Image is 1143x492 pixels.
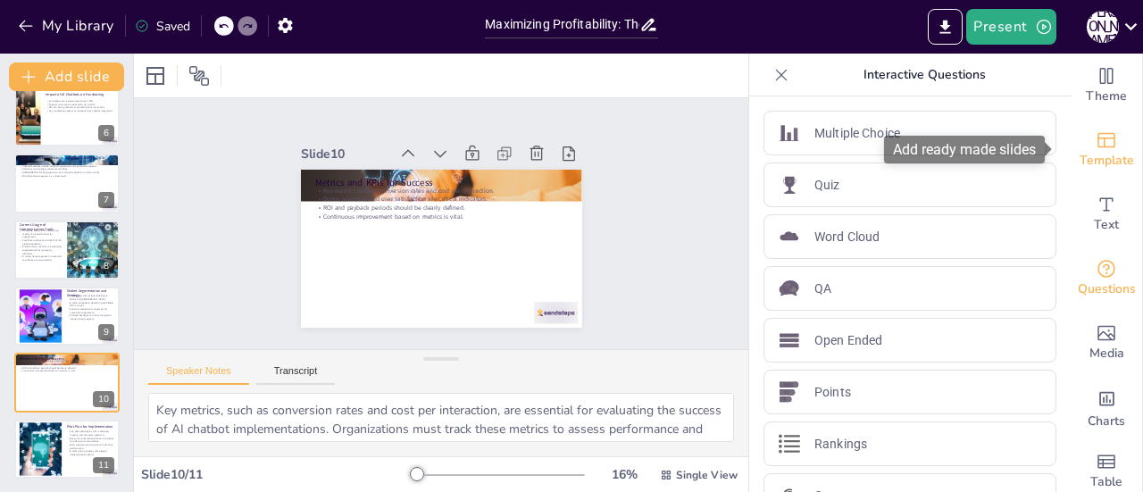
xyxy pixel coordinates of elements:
p: Misinformation response is a critical need. [20,175,114,179]
p: Continuous improvement based on metrics is vital. [20,369,114,372]
p: Email remains vital but is increasingly supplemented by messaging platforms. [20,245,62,254]
span: Theme [1086,87,1127,106]
span: Table [1090,472,1122,492]
div: 6 [98,125,114,141]
p: Metrics and KPIs for Success [319,163,571,203]
p: Key metrics include conversion rates and cost per interaction. [20,359,114,363]
p: Potential services include donation assistance and educational support. [20,165,114,169]
span: Single View [676,468,738,482]
div: 7 [98,192,114,208]
button: Present [966,9,1055,45]
div: 11 [93,457,114,473]
p: The pilot plan begins with a discovery meeting and campaign selection. [67,429,114,436]
span: Charts [1088,412,1125,431]
div: 11 [14,420,120,479]
div: 9 [98,324,114,340]
button: My Library [13,12,121,40]
p: Support costs can be reduced by up to 30%. [46,103,114,106]
p: Pilot Plan for Implementation [67,424,114,429]
img: QA icon [779,278,800,299]
p: ROI and payback periods should be clearly defined. [317,190,570,225]
p: Key fundraising seasons can benefit from chatbot integration. [46,110,114,113]
p: [DEMOGRAPHIC_DATA] supervision can increase adoption in certain niches. [20,171,114,175]
p: Donor retention and user satisfaction are critical indicators. [20,363,114,366]
p: A clear pricing strategy will support implementation efforts. [67,449,114,455]
button: Export to PowerPoint [928,9,963,45]
span: Questions [1078,279,1136,299]
p: Solutions must respect cultural sensitivities. [20,168,114,171]
div: 9 [14,287,120,346]
p: WhatsApp boasts a 98% open rate, making it a powerful tool for engagement. [20,229,62,238]
p: QA [814,279,831,298]
img: Multiple Choice icon [779,122,800,144]
p: Multiple Choice [814,124,900,143]
p: Current Usage of Communication Tools [20,222,62,232]
p: Quiz [814,176,840,195]
p: Target segments include federations, NGOs, and [DEMOGRAPHIC_DATA]. [67,295,114,301]
div: Slide 10 / 11 [141,466,413,483]
input: Insert title [485,12,638,38]
p: Cultural compliance is necessary for successful engagement. [67,308,114,314]
p: AI chatbots can increase revenue by 7-25%. [46,99,114,103]
p: Tailored packages can meet the specific needs of each segment. [67,314,114,321]
p: A multi-channel approach is essential for effective communication. [20,254,62,261]
p: Market Segmentation and Strategy [67,288,114,298]
span: Template [1080,151,1134,171]
div: Layout [141,62,170,90]
button: Transcript [256,365,336,385]
div: Saved [135,18,190,35]
div: 16 % [603,466,646,483]
div: Add images, graphics, shapes or video [1071,311,1142,375]
div: 8 [14,221,120,279]
img: Word Cloud icon [779,226,800,247]
div: Add ready made slides [884,136,1045,163]
p: Impact of AI Chatbots on Fundraising [46,92,114,97]
p: A value proposition based on quantifiable ROI is crucial. [67,301,114,307]
img: Open Ended icon [779,329,800,351]
div: 10 [14,353,120,412]
p: Word Cloud [814,228,880,246]
div: Slide 10 [308,130,397,156]
div: Add text boxes [1071,182,1142,246]
p: Rankings [814,435,867,454]
div: Change the overall theme [1071,54,1142,118]
div: Get real-time input from your audience [1071,246,1142,311]
img: Points icon [779,381,800,403]
p: Continuous improvement based on metrics is vital. [315,199,568,234]
div: 6 [14,88,120,146]
img: Rankings icon [779,433,800,454]
span: Position [188,65,210,87]
p: Open Ended [814,331,882,350]
p: Interactive Questions [796,54,1053,96]
span: Media [1089,344,1124,363]
button: Add slide [9,63,124,91]
textarea: Key metrics, such as conversion rates and cost per interaction, are essential for evaluating the ... [148,393,734,442]
span: Text [1094,215,1119,235]
img: Quiz icon [779,174,800,196]
p: Points [814,383,851,402]
div: Add charts and graphs [1071,375,1142,439]
div: Add ready made slides [1071,118,1142,182]
div: 8 [98,258,114,274]
p: Opportunities for Services in the [DEMOGRAPHIC_DATA] Community [20,155,114,165]
p: Donor retention and user satisfaction are critical indicators. [318,182,571,217]
p: Facebook reaches around 40% of the global population. [20,238,62,245]
p: ROI and payback periods should be clearly defined. [20,366,114,370]
p: Daily measurement post-launch will track performance. [67,443,114,449]
button: Speaker Notes [148,365,249,385]
div: [PERSON_NAME] [1087,11,1119,43]
p: Metrics and KPIs for Success [20,355,114,361]
div: 7 [14,154,120,213]
button: [PERSON_NAME] [1087,9,1119,45]
p: ROI can be significantly improved within 6-18 months. [46,106,114,110]
p: Design of conversational flows is essential for effective communication. [67,437,114,443]
div: 10 [93,391,114,407]
p: Key metrics include conversion rates and cost per interaction. [319,173,571,208]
